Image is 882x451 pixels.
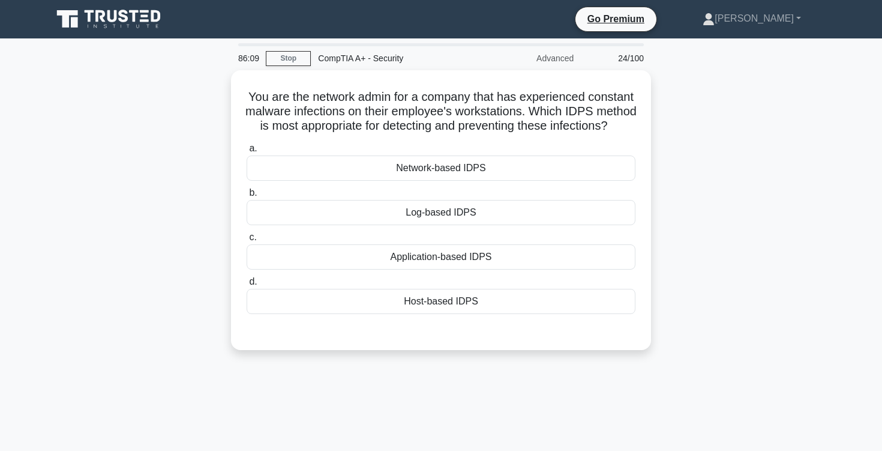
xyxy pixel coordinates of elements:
[266,51,311,66] a: Stop
[231,46,266,70] div: 86:09
[249,187,257,198] span: b.
[249,276,257,286] span: d.
[476,46,581,70] div: Advanced
[581,46,651,70] div: 24/100
[245,89,637,134] h5: You are the network admin for a company that has experienced constant malware infections on their...
[247,289,635,314] div: Host-based IDPS
[674,7,830,31] a: [PERSON_NAME]
[249,232,256,242] span: c.
[311,46,476,70] div: CompTIA A+ - Security
[580,11,652,26] a: Go Premium
[247,244,635,270] div: Application-based IDPS
[247,200,635,225] div: Log-based IDPS
[249,143,257,153] span: a.
[247,156,635,181] div: Network-based IDPS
